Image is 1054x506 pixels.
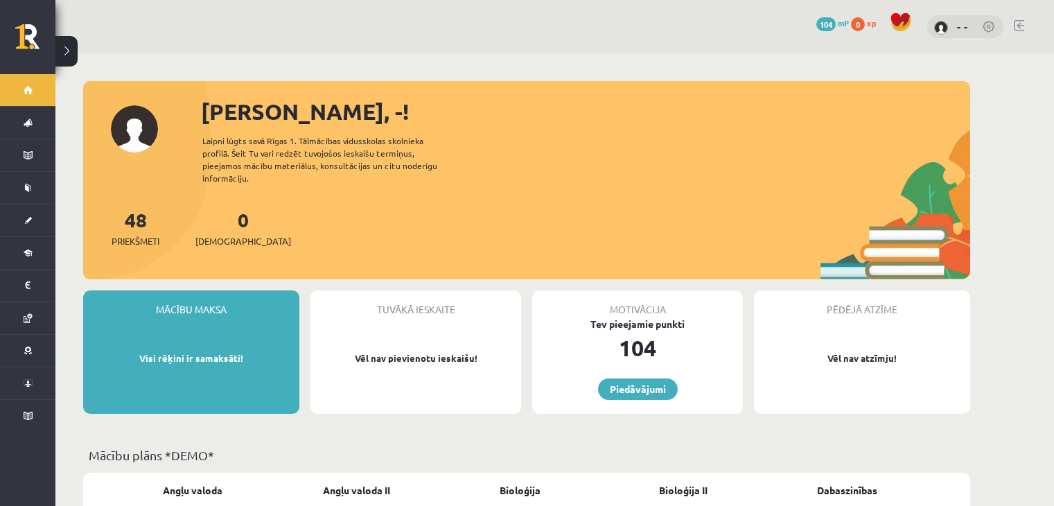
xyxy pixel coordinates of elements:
[90,351,292,365] p: Visi rēķini ir samaksāti!
[112,207,159,248] a: 48Priekšmeti
[838,17,849,28] span: mP
[202,134,462,184] div: Laipni lūgts savā Rīgas 1. Tālmācības vidusskolas skolnieka profilā. Šeit Tu vari redzēt tuvojošo...
[659,483,708,498] a: Bioloģija II
[112,234,159,248] span: Priekšmeti
[201,95,970,128] div: [PERSON_NAME], -!
[15,24,55,59] a: Rīgas 1. Tālmācības vidusskola
[816,17,836,31] span: 104
[323,483,390,498] a: Angļu valoda II
[598,378,678,400] a: Piedāvājumi
[851,17,883,28] a: 0 xp
[867,17,876,28] span: xp
[957,19,968,33] a: - -
[83,290,299,317] div: Mācību maksa
[195,234,291,248] span: [DEMOGRAPHIC_DATA]
[754,290,970,317] div: Pēdējā atzīme
[500,483,541,498] a: Bioloģija
[163,483,222,498] a: Angļu valoda
[761,351,963,365] p: Vēl nav atzīmju!
[817,483,877,498] a: Dabaszinības
[816,17,849,28] a: 104 mP
[195,207,291,248] a: 0[DEMOGRAPHIC_DATA]
[89,446,965,464] p: Mācību plāns *DEMO*
[532,317,743,331] div: Tev pieejamie punkti
[532,331,743,365] div: 104
[934,21,948,35] img: - -
[532,290,743,317] div: Motivācija
[317,351,514,365] p: Vēl nav pievienotu ieskaišu!
[851,17,865,31] span: 0
[310,290,521,317] div: Tuvākā ieskaite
